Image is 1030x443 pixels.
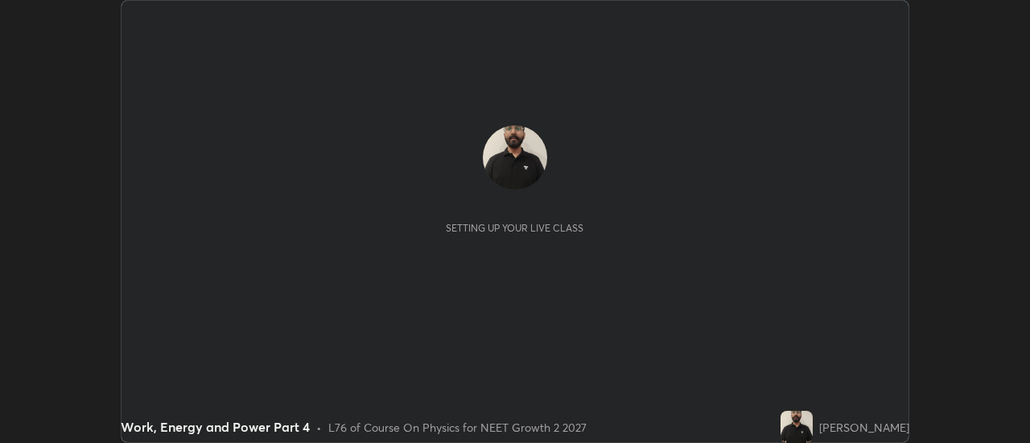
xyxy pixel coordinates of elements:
div: [PERSON_NAME] [819,419,909,436]
div: Work, Energy and Power Part 4 [121,417,310,437]
img: c21a7924776a486d90e20529bf12d3cf.jpg [781,411,813,443]
div: • [316,419,322,436]
div: L76 of Course On Physics for NEET Growth 2 2027 [328,419,587,436]
div: Setting up your live class [446,222,583,234]
img: c21a7924776a486d90e20529bf12d3cf.jpg [483,125,547,190]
